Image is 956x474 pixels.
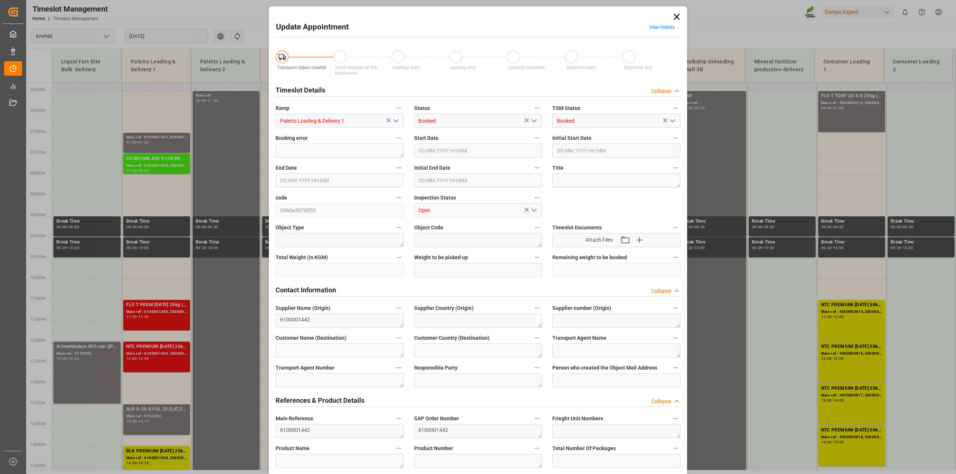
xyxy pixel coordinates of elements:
span: Status [414,104,430,112]
span: Object Type [276,224,304,232]
div: Collapse [651,398,671,405]
button: Inspection Status [532,193,542,203]
button: open menu [528,115,539,127]
span: Transport object created [277,65,326,70]
textarea: 6100001442 [276,424,404,438]
input: DD.MM.YYYY HH:MM [276,173,404,188]
button: Initial End Date [532,163,542,173]
button: Remaining weight to be booked [671,252,680,262]
span: Customer Name (Destination) [276,334,347,342]
span: End Date [276,164,297,172]
button: Title [671,163,680,173]
span: Loading complete [508,65,544,70]
span: Person who created the Object Mail Address [552,364,657,372]
span: SAP Order Number [414,415,459,423]
input: Type to search/select [276,114,404,128]
button: Product Number [532,443,542,453]
button: Frieght Unit Numbers [671,414,680,423]
span: Timeslot Documents [552,224,602,232]
span: Initial End Date [414,164,450,172]
button: Main Reference [394,414,404,423]
button: Object Code [532,223,542,232]
span: Loading end [450,65,475,70]
span: Remaining weight to be booked [552,254,627,261]
div: Collapse [651,287,671,295]
input: DD.MM.YYYY HH:MM [552,144,680,158]
div: Collapse [651,87,671,95]
span: Product Number [414,445,453,452]
button: Start Date [532,133,542,143]
input: DD.MM.YYYY HH:MM [414,173,542,188]
button: open menu [389,115,401,127]
input: Type to search/select [414,114,542,128]
span: Weight to be picked up [414,254,468,261]
button: Customer Country (Destination) [532,333,542,343]
span: TSM Status [552,104,580,112]
button: Ramp [394,103,404,113]
span: Product Name [276,445,310,452]
h2: Timeslot Details [276,85,325,95]
span: Start Date [414,134,438,142]
span: Loading start [392,65,419,70]
span: Frieght Unit Numbers [552,415,603,423]
span: Total Number Of Packages [552,445,616,452]
textarea: 6100001442 [414,424,542,438]
button: open menu [528,205,539,216]
span: Inspection Status [414,194,456,202]
button: Object Type [394,223,404,232]
span: Responsible Party [414,364,457,372]
span: Truck registers at the warehouse [335,65,377,76]
button: Transport Agent Name [671,333,680,343]
a: View History [649,25,675,30]
button: Total Weight (in KGM) [394,252,404,262]
button: Person who created the Object Mail Address [671,363,680,373]
h2: References & Product Details [276,395,364,405]
span: Object Code [414,224,443,232]
span: Transport Agent Name [552,334,606,342]
button: Total Number Of Packages [671,443,680,453]
span: Ramp [276,104,289,112]
h2: Contact Information [276,285,336,295]
span: Supplier Country (Origin) [414,304,474,312]
span: Customer Country (Destination) [414,334,490,342]
button: open menu [666,115,677,127]
textarea: 6100001442 [276,314,404,328]
button: Transport Agent Number [394,363,404,373]
button: End Date [394,163,404,173]
button: Supplier number (Origin) [671,303,680,313]
span: Attach Files [586,236,613,244]
span: Booking error [276,134,308,142]
span: Shipment start [566,65,596,70]
input: DD.MM.YYYY HH:MM [414,144,542,158]
span: Shipment end [624,65,652,70]
span: Total Weight (in KGM) [276,254,328,261]
span: Supplier Name (Origin) [276,304,330,312]
button: TSM Status [671,103,680,113]
span: code [276,194,287,202]
button: Customer Name (Destination) [394,333,404,343]
button: code [394,193,404,203]
span: Title [552,164,564,172]
button: Status [532,103,542,113]
h2: Update Appointment [276,21,349,33]
button: Initial Start Date [671,133,680,143]
span: Supplier number (Origin) [552,304,611,312]
span: Initial Start Date [552,134,592,142]
button: Timeslot Documents [671,223,680,232]
button: Responsible Party [532,363,542,373]
button: Booking error [394,133,404,143]
button: SAP Order Number [532,414,542,423]
button: Weight to be picked up [532,252,542,262]
span: Main Reference [276,415,313,423]
button: Supplier Name (Origin) [394,303,404,313]
button: Supplier Country (Origin) [532,303,542,313]
button: Product Name [394,443,404,453]
span: Transport Agent Number [276,364,335,372]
